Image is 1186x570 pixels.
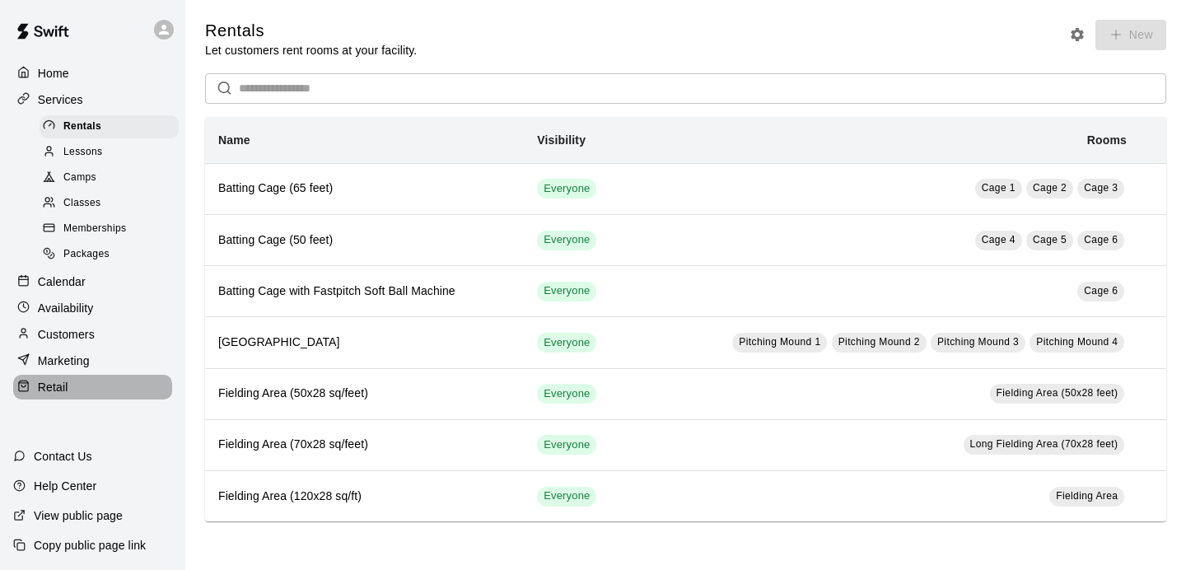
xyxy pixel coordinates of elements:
[38,326,95,343] p: Customers
[537,283,596,299] span: Everyone
[218,231,511,250] h6: Batting Cage (50 feet)
[537,488,596,504] span: Everyone
[982,234,1016,245] span: Cage 4
[1084,182,1118,194] span: Cage 3
[218,283,511,301] h6: Batting Cage with Fastpitch Soft Ball Machine
[1090,26,1166,40] span: You don't have the permission to add rentals
[40,242,185,268] a: Packages
[218,180,511,198] h6: Batting Cage (65 feet)
[40,191,185,217] a: Classes
[537,333,596,353] div: This service is visible to all of your customers
[34,448,92,465] p: Contact Us
[13,375,172,399] a: Retail
[63,144,103,161] span: Lessons
[537,437,596,453] span: Everyone
[38,65,69,82] p: Home
[537,386,596,402] span: Everyone
[537,435,596,455] div: This service is visible to all of your customers
[937,336,1019,348] span: Pitching Mound 3
[40,114,185,139] a: Rentals
[205,42,417,58] p: Let customers rent rooms at your facility.
[838,336,920,348] span: Pitching Mound 2
[1036,336,1118,348] span: Pitching Mound 4
[1087,133,1127,147] b: Rooms
[40,217,179,241] div: Memberships
[537,384,596,404] div: This service is visible to all of your customers
[1033,234,1067,245] span: Cage 5
[537,335,596,351] span: Everyone
[63,221,126,237] span: Memberships
[38,353,90,369] p: Marketing
[205,20,417,42] h5: Rentals
[63,119,101,135] span: Rentals
[970,438,1118,450] span: Long Fielding Area (70x28 feet)
[1056,490,1118,502] span: Fielding Area
[63,195,100,212] span: Classes
[38,91,83,108] p: Services
[40,141,179,164] div: Lessons
[63,246,110,263] span: Packages
[40,243,179,266] div: Packages
[537,487,596,507] div: This service is visible to all of your customers
[218,334,511,352] h6: [GEOGRAPHIC_DATA]
[34,537,146,554] p: Copy public page link
[218,488,511,506] h6: Fielding Area (120x28 sq/ft)
[13,348,172,373] a: Marketing
[1084,285,1118,297] span: Cage 6
[982,182,1016,194] span: Cage 1
[537,232,596,248] span: Everyone
[34,507,123,524] p: View public page
[13,87,172,112] a: Services
[218,133,250,147] b: Name
[1033,182,1067,194] span: Cage 2
[13,269,172,294] a: Calendar
[40,192,179,215] div: Classes
[38,300,94,316] p: Availability
[13,61,172,86] a: Home
[537,282,596,301] div: This service is visible to all of your customers
[739,336,820,348] span: Pitching Mound 1
[218,385,511,403] h6: Fielding Area (50x28 sq/feet)
[40,139,185,165] a: Lessons
[40,166,185,191] a: Camps
[537,181,596,197] span: Everyone
[40,115,179,138] div: Rentals
[38,379,68,395] p: Retail
[218,436,511,454] h6: Fielding Area (70x28 sq/feet)
[537,133,586,147] b: Visibility
[997,387,1118,399] span: Fielding Area (50x28 feet)
[40,217,185,242] a: Memberships
[13,322,172,347] a: Customers
[40,166,179,189] div: Camps
[1084,234,1118,245] span: Cage 6
[1065,22,1090,47] button: Rental settings
[13,296,172,320] a: Availability
[63,170,96,186] span: Camps
[38,273,86,290] p: Calendar
[205,117,1166,521] table: simple table
[34,478,96,494] p: Help Center
[537,179,596,199] div: This service is visible to all of your customers
[537,231,596,250] div: This service is visible to all of your customers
